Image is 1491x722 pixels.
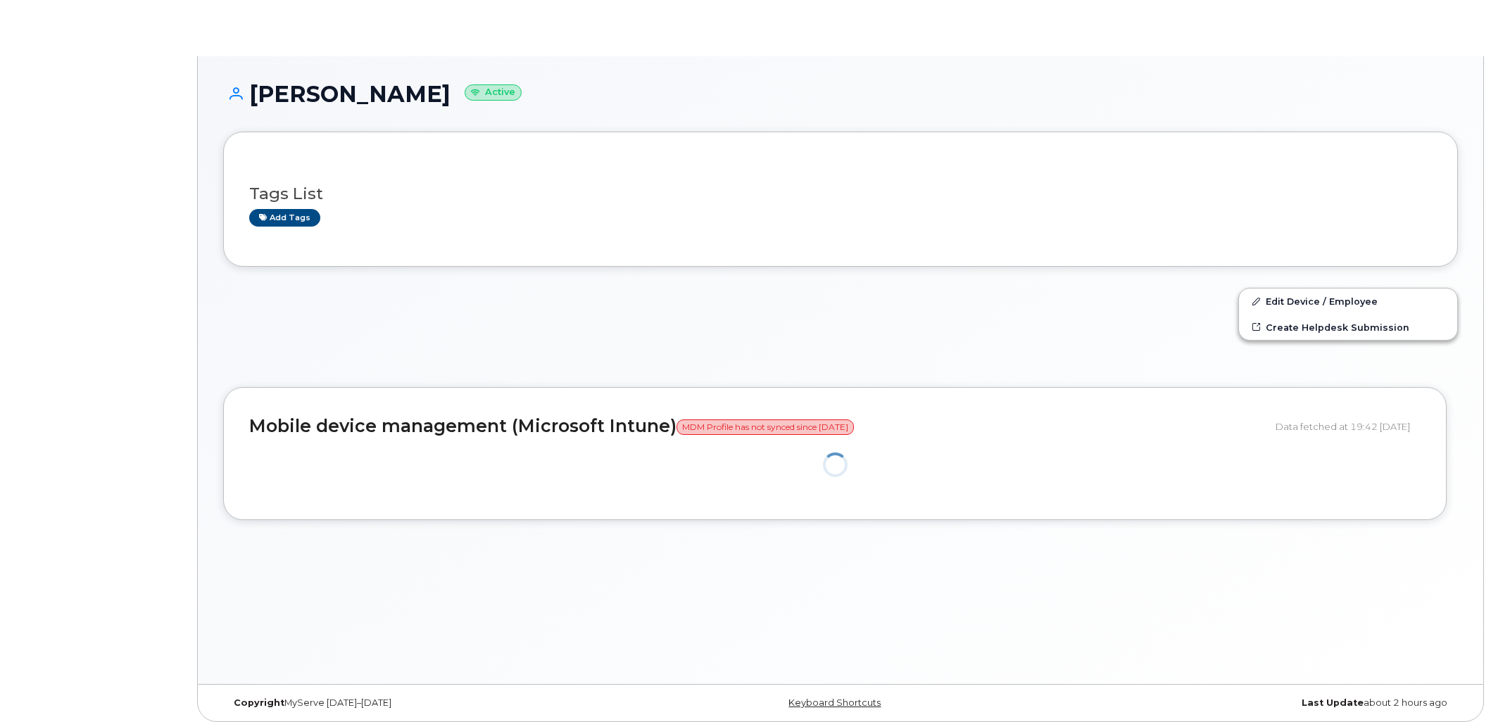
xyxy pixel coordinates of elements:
[1239,289,1457,314] a: Edit Device / Employee
[1276,413,1421,440] div: Data fetched at 19:42 [DATE]
[223,82,1458,106] h1: [PERSON_NAME]
[223,697,635,709] div: MyServe [DATE]–[DATE]
[1239,315,1457,340] a: Create Helpdesk Submission
[249,185,1432,203] h3: Tags List
[677,419,854,435] span: MDM Profile has not synced since [DATE]
[1302,697,1364,708] strong: Last Update
[1046,697,1458,709] div: about 2 hours ago
[234,697,284,708] strong: Copyright
[465,84,522,101] small: Active
[788,697,881,708] a: Keyboard Shortcuts
[249,209,320,227] a: Add tags
[249,417,1265,436] h2: Mobile device management (Microsoft Intune)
